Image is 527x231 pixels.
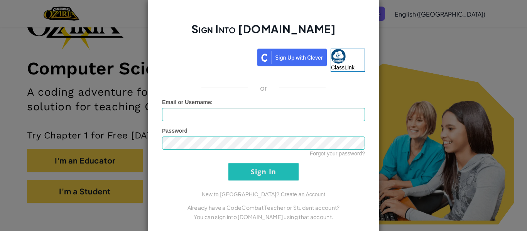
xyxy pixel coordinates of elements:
span: ClassLink [331,64,355,71]
img: classlink-logo-small.png [331,49,346,64]
img: clever_sso_button@2x.png [257,49,327,66]
p: You can sign into [DOMAIN_NAME] using that account. [162,212,365,221]
a: Forgot your password? [310,150,365,157]
span: Password [162,128,187,134]
p: or [260,83,267,93]
input: Sign In [228,163,299,180]
span: Email or Username [162,99,211,105]
h2: Sign Into [DOMAIN_NAME] [162,22,365,44]
p: Already have a CodeCombat Teacher or Student account? [162,203,365,212]
iframe: Sign in with Google Button [158,48,257,65]
label: : [162,98,213,106]
a: New to [GEOGRAPHIC_DATA]? Create an Account [202,191,325,197]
